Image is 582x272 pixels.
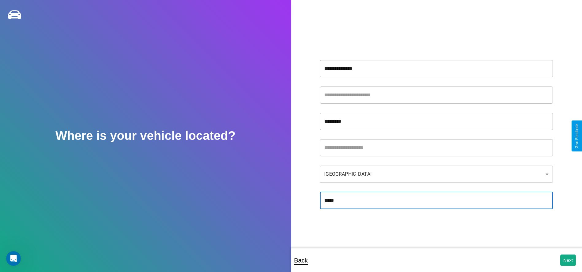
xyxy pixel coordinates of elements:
[575,124,579,148] div: Give Feedback
[6,251,21,266] iframe: Intercom live chat
[294,255,308,266] p: Back
[56,129,236,143] h2: Where is your vehicle located?
[320,166,553,183] div: [GEOGRAPHIC_DATA]
[560,255,576,266] button: Next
